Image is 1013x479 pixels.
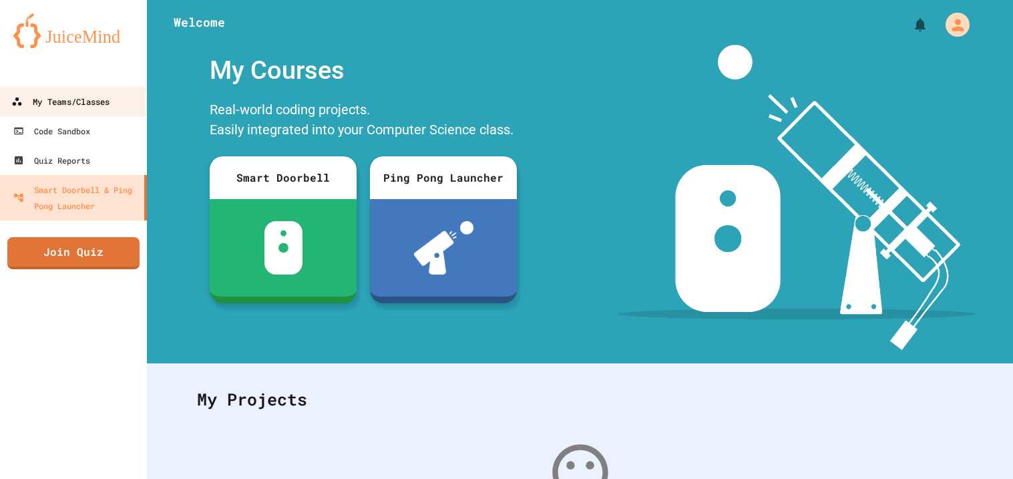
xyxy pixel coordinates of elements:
div: Real-world coding projects. Easily integrated into your Computer Science class. [203,96,524,146]
a: Join Quiz [7,237,140,269]
div: Ping Pong Launcher [370,156,517,199]
div: Smart Doorbell & Ping Pong Launcher [13,182,139,214]
img: sdb-white.svg [264,221,302,275]
img: banner-image-my-projects.png [618,45,976,350]
img: logo-orange.svg [13,13,134,48]
div: My Account [932,9,973,40]
div: Smart Doorbell [210,156,357,199]
div: My Projects [184,373,976,426]
div: Code Sandbox [13,123,90,139]
div: Quiz Reports [13,152,90,168]
div: My Teams/Classes [11,94,110,110]
div: My Courses [203,45,524,96]
img: ppl-with-ball.png [414,221,473,275]
div: My Notifications [887,13,932,36]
